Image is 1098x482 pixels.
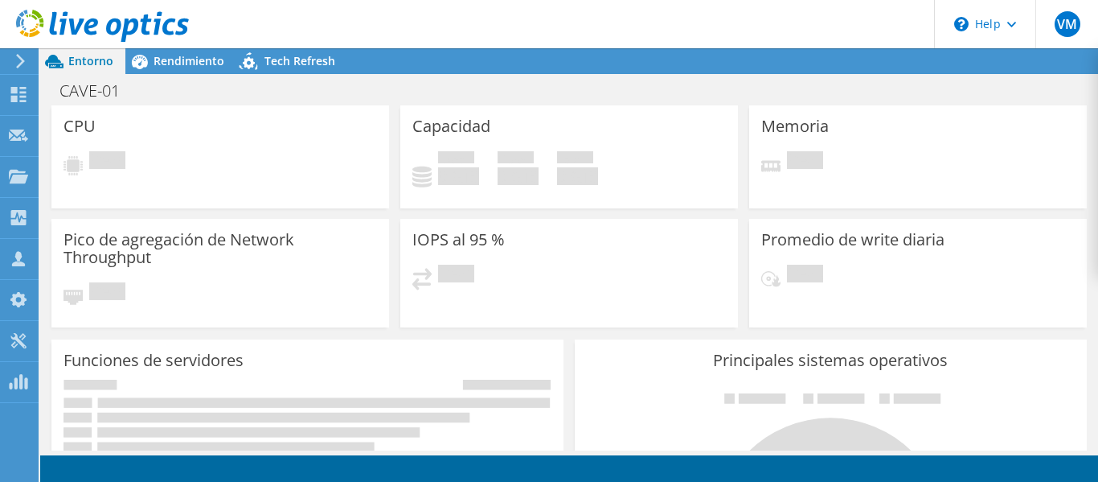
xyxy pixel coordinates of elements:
[787,265,823,286] span: Pendiente
[587,352,1075,369] h3: Principales sistemas operativos
[64,352,244,369] h3: Funciones de servidores
[89,151,125,173] span: Pendiente
[412,231,505,249] h3: IOPS al 95 %
[264,53,335,68] span: Tech Refresh
[787,151,823,173] span: Pendiente
[438,167,479,185] h4: 0 GiB
[154,53,224,68] span: Rendimiento
[438,151,474,167] span: Used
[1055,11,1080,37] span: VM
[52,82,145,100] h1: CAVE-01
[498,167,539,185] h4: 0 GiB
[557,167,598,185] h4: 0 GiB
[954,17,969,31] svg: \n
[68,53,113,68] span: Entorno
[498,151,534,167] span: Libre
[438,265,474,286] span: Pendiente
[761,117,829,135] h3: Memoria
[761,231,944,249] h3: Promedio de write diaria
[64,231,377,266] h3: Pico de agregación de Network Throughput
[89,282,125,304] span: Pendiente
[557,151,593,167] span: Total
[412,117,490,135] h3: Capacidad
[64,117,96,135] h3: CPU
